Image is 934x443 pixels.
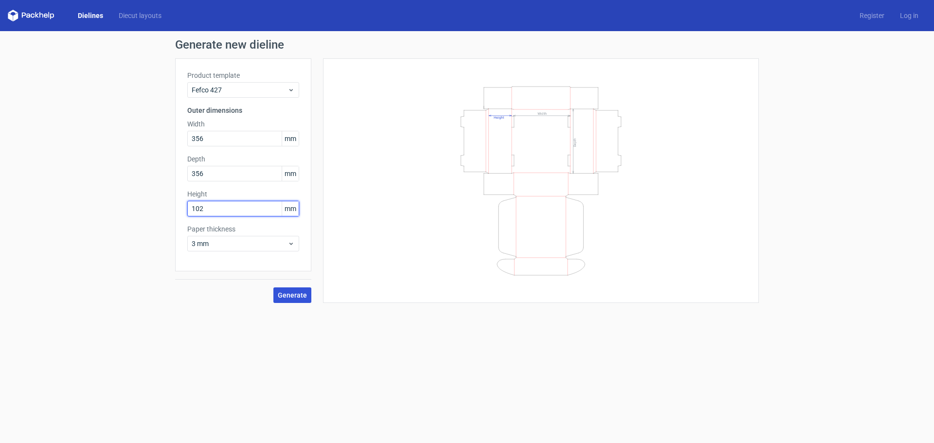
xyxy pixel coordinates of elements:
[573,138,577,146] text: Depth
[282,166,299,181] span: mm
[538,111,547,115] text: Width
[192,85,287,95] span: Fefco 427
[175,39,759,51] h1: Generate new dieline
[282,201,299,216] span: mm
[892,11,926,20] a: Log in
[852,11,892,20] a: Register
[187,106,299,115] h3: Outer dimensions
[187,154,299,164] label: Depth
[273,287,311,303] button: Generate
[278,292,307,299] span: Generate
[187,71,299,80] label: Product template
[494,115,504,119] text: Height
[192,239,287,248] span: 3 mm
[187,119,299,129] label: Width
[70,11,111,20] a: Dielines
[187,224,299,234] label: Paper thickness
[111,11,169,20] a: Diecut layouts
[282,131,299,146] span: mm
[187,189,299,199] label: Height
